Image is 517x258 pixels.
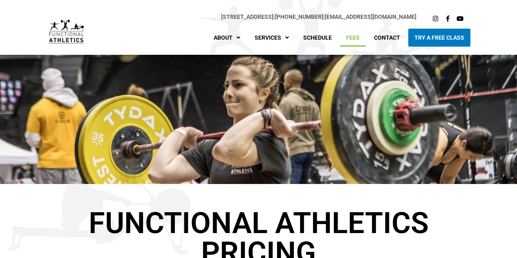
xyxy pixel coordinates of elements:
a: [PHONE_NUMBER] [275,13,323,20]
a: Services [248,29,295,47]
a: Fees [340,29,366,47]
a: Schedule [297,29,338,47]
a: [STREET_ADDRESS] [221,13,273,20]
a: About [208,29,246,47]
img: default-logo [49,20,84,43]
a: [EMAIL_ADDRESS][DOMAIN_NAME] [325,13,416,20]
span: | [221,13,275,20]
p: | [100,12,416,22]
a: Contact [368,29,406,47]
a: Try A Free Class [408,29,470,47]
